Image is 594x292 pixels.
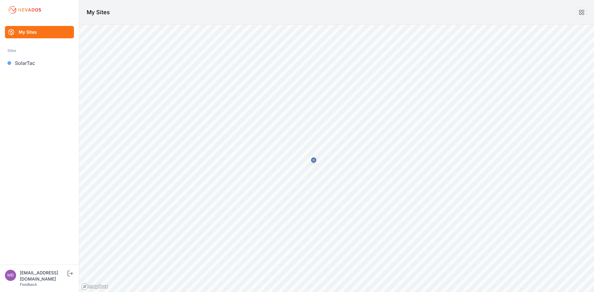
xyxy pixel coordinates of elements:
[79,25,594,292] canvas: Map
[308,154,320,166] div: Map marker
[87,8,110,17] h1: My Sites
[7,47,71,54] div: Sites
[20,282,37,287] a: Feedback
[20,270,66,282] div: [EMAIL_ADDRESS][DOMAIN_NAME]
[7,5,42,15] img: Nevados
[81,283,108,290] a: Mapbox logo
[5,270,16,281] img: mb@sbenergy.com
[5,26,74,38] a: My Sites
[5,57,74,69] a: SolarTac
